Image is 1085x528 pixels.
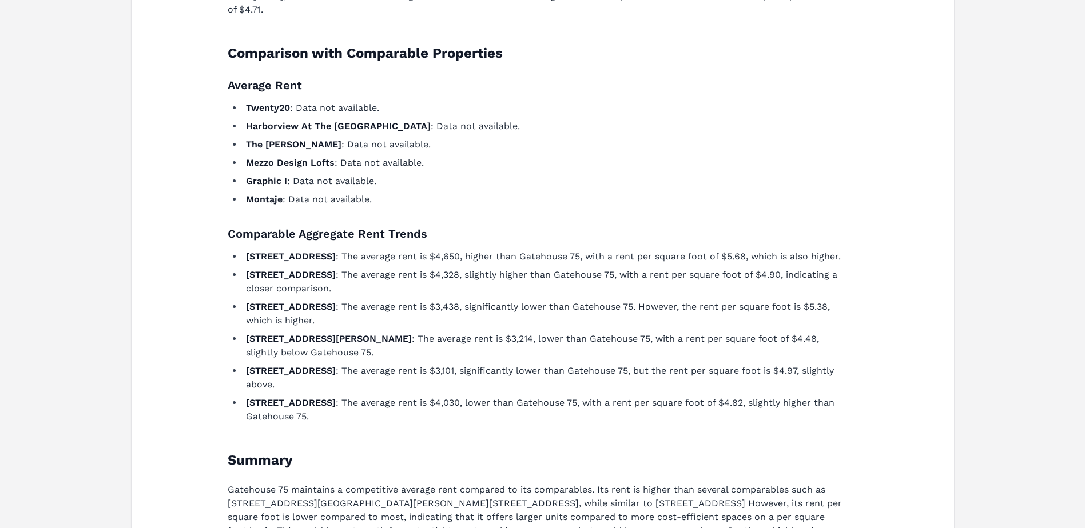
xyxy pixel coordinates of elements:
[243,174,844,188] li: : Data not available.
[228,225,844,243] h3: Comparable Aggregate Rent Trends
[246,139,341,150] strong: The [PERSON_NAME]
[243,193,844,206] li: : Data not available.
[246,333,412,344] strong: [STREET_ADDRESS][PERSON_NAME]
[243,396,844,423] li: : The average rent is $4,030, lower than Gatehouse 75, with a rent per square foot of $4.82, slig...
[246,251,336,262] strong: [STREET_ADDRESS]
[246,269,336,280] strong: [STREET_ADDRESS]
[246,175,287,186] strong: Graphic I
[243,101,844,115] li: : Data not available.
[246,301,336,312] strong: [STREET_ADDRESS]
[246,397,336,408] strong: [STREET_ADDRESS]
[228,44,844,62] h2: Comparison with Comparable Properties
[243,300,844,327] li: : The average rent is $3,438, significantly lower than Gatehouse 75. However, the rent per square...
[243,119,844,133] li: : Data not available.
[246,102,290,113] strong: Twenty20
[246,157,335,168] strong: Mezzo Design Lofts
[243,268,844,295] li: : The average rent is $4,328, slightly higher than Gatehouse 75, with a rent per square foot of $...
[243,250,844,263] li: : The average rent is $4,650, higher than Gatehouse 75, with a rent per square foot of $5.68, whi...
[246,194,283,205] strong: Montaje
[246,121,431,131] strong: Harborview At The [GEOGRAPHIC_DATA]
[243,332,844,359] li: : The average rent is $3,214, lower than Gatehouse 75, with a rent per square foot of $4.48, slig...
[243,364,844,391] li: : The average rent is $3,101, significantly lower than Gatehouse 75, but the rent per square foot...
[246,365,336,376] strong: [STREET_ADDRESS]
[228,451,844,469] h2: Summary
[243,138,844,151] li: : Data not available.
[228,76,844,94] h3: Average Rent
[243,156,844,170] li: : Data not available.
